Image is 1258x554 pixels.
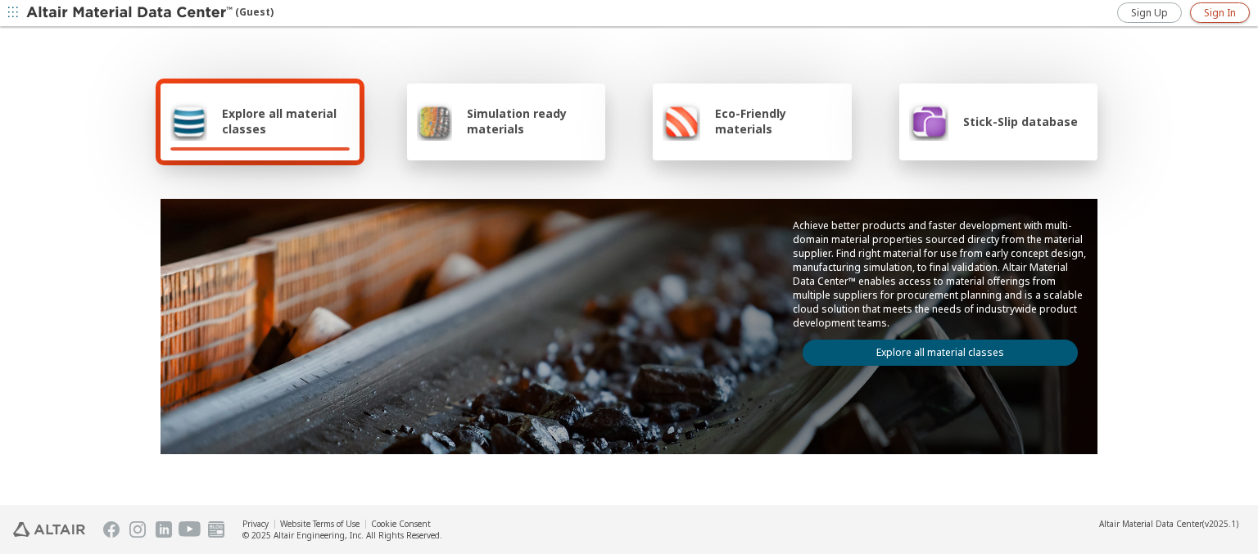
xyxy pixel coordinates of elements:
a: Privacy [242,518,269,529]
span: Explore all material classes [222,106,350,137]
img: Simulation ready materials [417,101,452,141]
img: Eco-Friendly materials [663,101,700,141]
img: Altair Material Data Center [26,5,235,21]
span: Altair Material Data Center [1099,518,1202,529]
img: Stick-Slip database [909,101,948,141]
a: Website Terms of Use [280,518,360,529]
a: Sign In [1190,2,1250,23]
a: Cookie Consent [371,518,431,529]
p: Achieve better products and faster development with multi-domain material properties sourced dire... [793,218,1088,330]
span: Sign Up [1131,7,1168,20]
span: Simulation ready materials [467,106,595,137]
span: Eco-Friendly materials [715,106,841,137]
span: Stick-Slip database [963,114,1078,129]
div: © 2025 Altair Engineering, Inc. All Rights Reserved. [242,529,442,541]
img: Explore all material classes [170,101,207,141]
div: (Guest) [26,5,274,21]
img: Altair Engineering [13,522,85,537]
a: Sign Up [1117,2,1182,23]
span: Sign In [1204,7,1236,20]
a: Explore all material classes [803,340,1078,366]
div: (v2025.1) [1099,518,1238,529]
